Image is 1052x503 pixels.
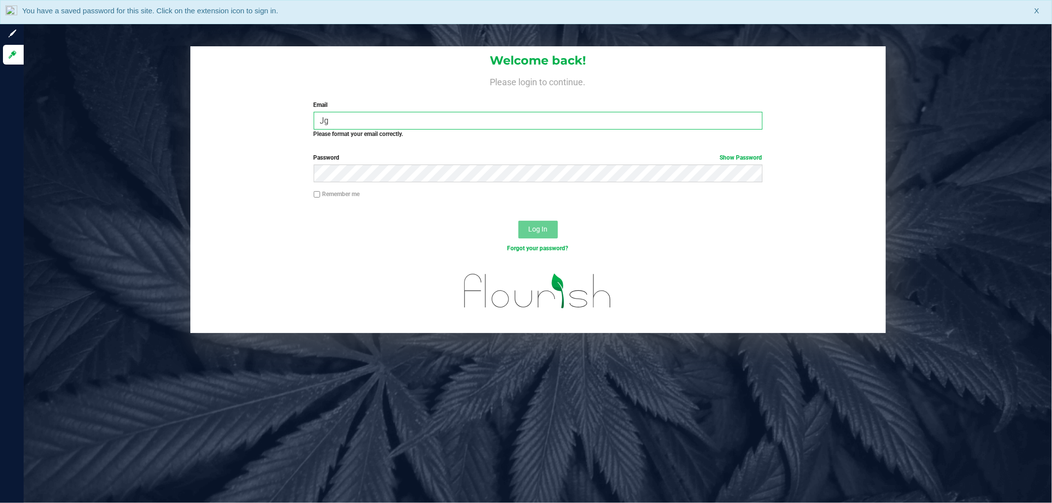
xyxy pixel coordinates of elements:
input: Remember me [314,191,321,198]
span: X [1034,5,1039,17]
inline-svg: Sign up [7,29,17,38]
img: notLoggedInIcon.png [5,5,17,19]
span: You have a saved password for this site. Click on the extension icon to sign in. [22,6,278,15]
span: Log In [528,225,547,233]
span: Password [314,154,340,161]
label: Remember me [314,190,360,199]
button: Log In [518,221,558,238]
strong: Please format your email correctly. [314,131,403,137]
a: Forgot your password? [508,245,569,252]
a: Show Password [720,154,762,161]
label: Email [314,101,762,109]
h4: Please login to continue. [190,75,886,87]
h1: Welcome back! [190,54,886,67]
inline-svg: Log in [7,50,17,60]
img: flourish_logo.svg [451,263,625,319]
